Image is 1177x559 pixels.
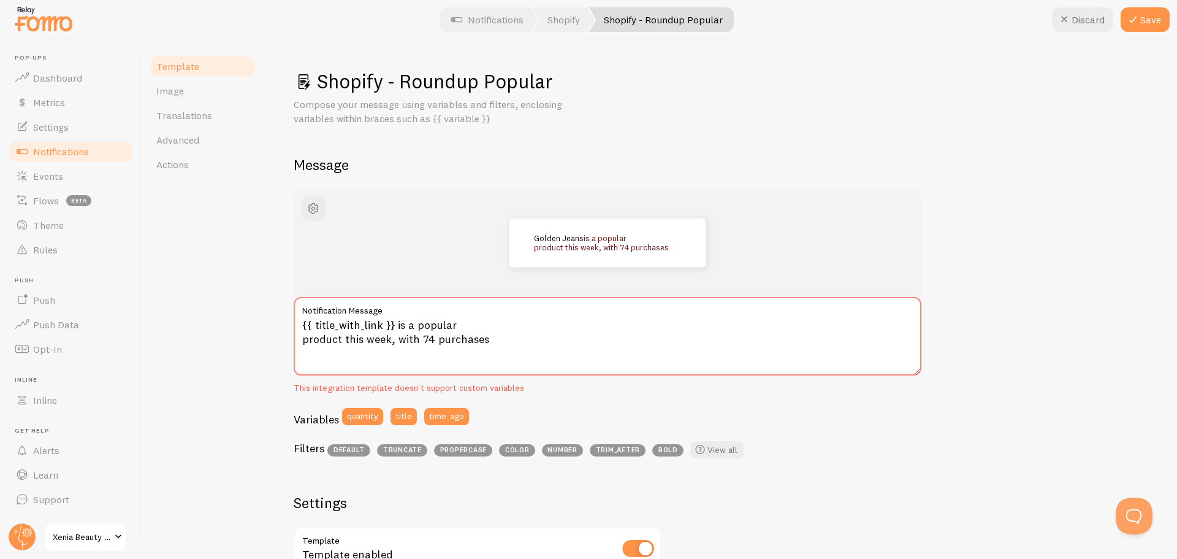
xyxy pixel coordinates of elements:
[33,469,58,481] span: Learn
[156,158,189,171] span: Actions
[15,54,134,62] span: Pop-ups
[33,121,69,133] span: Settings
[7,66,134,90] a: Dashboard
[149,79,256,103] a: Image
[390,408,417,425] button: title
[149,128,256,152] a: Advanced
[7,237,134,262] a: Rules
[534,234,681,252] p: is a popular product this week, with 74 purchases
[690,441,744,458] a: View all
[156,134,199,146] span: Advanced
[7,188,134,213] a: Flows beta
[15,427,134,435] span: Get Help
[149,152,256,177] a: Actions
[149,54,256,79] a: Template
[33,219,64,231] span: Theme
[33,294,55,306] span: Push
[7,288,134,312] a: Push
[534,233,584,243] a: Golden Jeans
[149,103,256,128] a: Translations
[424,408,469,425] button: time_ago
[33,170,63,182] span: Events
[542,444,583,457] span: number
[590,444,646,457] span: trim_after
[15,277,134,285] span: Push
[7,139,134,164] a: Notifications
[342,408,383,425] button: quantity
[33,145,89,158] span: Notifications
[7,337,134,361] a: Opt-In
[7,312,134,337] a: Push Data
[7,388,134,412] a: Inline
[33,493,69,506] span: Support
[652,444,684,457] span: bold
[7,438,134,463] a: Alerts
[377,444,427,457] span: truncate
[33,343,62,355] span: Opt-In
[156,109,212,121] span: Translations
[33,195,59,207] span: Flows
[33,96,65,109] span: Metrics
[7,90,134,115] a: Metrics
[156,60,199,72] span: Template
[294,493,661,512] h2: Settings
[53,530,111,544] span: Xenia Beauty Labs
[294,69,1148,94] h1: Shopify - Roundup Popular
[33,244,58,256] span: Rules
[294,98,588,126] p: Compose your message using variables and filters, enclosing variables within braces such as {{ va...
[1116,498,1152,534] iframe: Help Scout Beacon - Open
[7,463,134,487] a: Learn
[66,195,91,206] span: beta
[33,72,82,84] span: Dashboard
[13,3,74,34] img: fomo-relay-logo-orange.svg
[499,444,535,457] span: color
[33,318,79,331] span: Push Data
[7,164,134,188] a: Events
[294,412,339,426] h3: Variables
[327,444,370,457] span: default
[294,297,921,318] label: Notification Message
[33,444,59,457] span: Alerts
[156,85,184,97] span: Image
[294,155,1148,174] h2: Message
[44,522,127,552] a: Xenia Beauty Labs
[294,441,324,455] h3: Filters
[294,383,921,394] div: This integration template doesn't support custom variables
[434,444,492,457] span: propercase
[7,115,134,139] a: Settings
[7,487,134,512] a: Support
[7,213,134,237] a: Theme
[33,394,57,406] span: Inline
[15,376,134,384] span: Inline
